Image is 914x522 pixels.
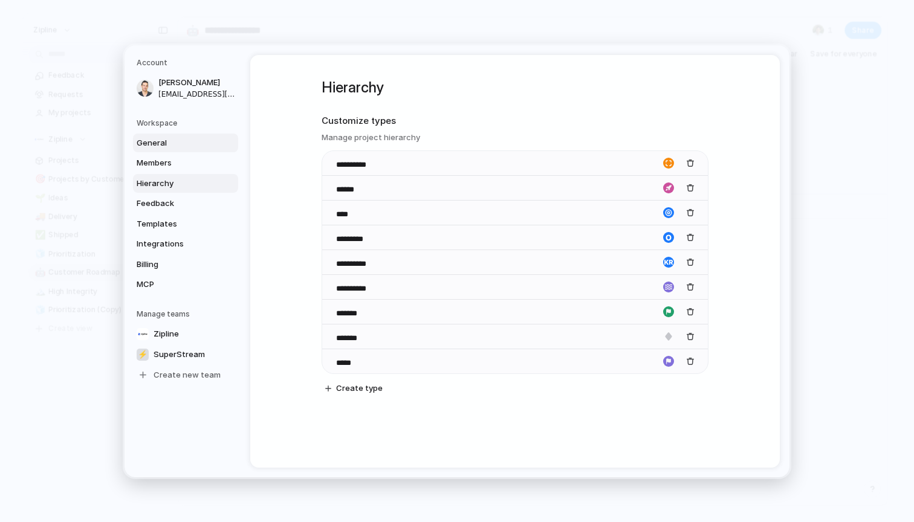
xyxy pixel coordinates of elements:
[133,344,238,364] a: ⚡SuperStream
[137,217,214,230] span: Templates
[154,348,205,360] span: SuperStream
[137,157,214,169] span: Members
[133,173,238,193] a: Hierarchy
[133,194,238,213] a: Feedback
[137,238,214,250] span: Integrations
[154,327,179,340] span: Zipline
[137,279,214,291] span: MCP
[133,73,238,103] a: [PERSON_NAME][EMAIL_ADDRESS][DOMAIN_NAME]
[336,382,383,395] span: Create type
[158,88,236,99] span: [EMAIL_ADDRESS][DOMAIN_NAME]
[137,198,214,210] span: Feedback
[133,365,238,384] a: Create new team
[137,258,214,270] span: Billing
[137,348,149,360] div: ⚡
[133,214,238,233] a: Templates
[133,153,238,173] a: Members
[133,324,238,343] a: Zipline
[322,114,708,128] h2: Customize types
[137,137,214,149] span: General
[322,77,708,98] h1: Hierarchy
[133,275,238,294] a: MCP
[154,369,221,381] span: Create new team
[133,254,238,274] a: Billing
[137,177,214,189] span: Hierarchy
[133,133,238,152] a: General
[137,57,238,68] h5: Account
[320,380,387,397] button: Create type
[322,131,708,143] h3: Manage project hierarchy
[137,117,238,128] h5: Workspace
[133,234,238,254] a: Integrations
[137,308,238,319] h5: Manage teams
[158,77,236,89] span: [PERSON_NAME]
